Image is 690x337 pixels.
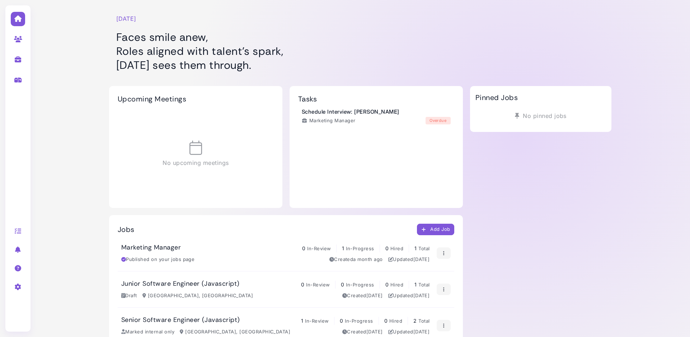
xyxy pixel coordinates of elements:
[389,318,402,324] span: Hired
[418,282,430,288] span: Total
[418,318,430,324] span: Total
[118,95,186,103] h2: Upcoming Meetings
[346,246,374,251] span: In-Progress
[118,225,135,234] h2: Jobs
[116,14,136,23] time: [DATE]
[353,256,382,262] time: Aug 20, 2025
[121,328,174,336] div: Marked internal only
[426,117,451,124] div: overdue
[417,224,454,235] button: Add Job
[306,282,330,288] span: In-Review
[388,328,430,336] div: Updated
[342,245,344,251] span: 1
[414,245,417,251] span: 1
[121,316,240,324] h3: Senior Software Engineer (Javascript)
[301,318,303,324] span: 1
[121,256,194,263] div: Published on your jobs page
[418,246,430,251] span: Total
[180,328,290,336] div: [GEOGRAPHIC_DATA], [GEOGRAPHIC_DATA]
[388,292,430,299] div: Updated
[475,109,606,123] div: No pinned jobs
[298,95,317,103] h2: Tasks
[390,246,403,251] span: Hired
[142,292,253,299] div: [GEOGRAPHIC_DATA], [GEOGRAPHIC_DATA]
[340,318,343,324] span: 0
[118,110,274,197] div: No upcoming meetings
[341,281,344,288] span: 0
[413,329,430,334] time: Sep 12, 2025
[385,281,389,288] span: 0
[388,256,430,263] div: Updated
[116,30,456,72] h1: Faces smile anew, Roles aligned with talent’s spark, [DATE] sees them through.
[302,117,356,124] div: Marketing Manager
[307,246,331,251] span: In-Review
[121,244,181,252] h3: Marketing Manager
[390,282,403,288] span: Hired
[345,318,373,324] span: In-Progress
[305,318,329,324] span: In-Review
[342,292,383,299] div: Created
[342,328,383,336] div: Created
[302,109,399,115] h3: Schedule Interview: [PERSON_NAME]
[346,282,374,288] span: In-Progress
[366,329,383,334] time: May 16, 2025
[413,293,430,298] time: May 28, 2025
[121,292,137,299] div: Draft
[329,256,383,263] div: Created
[302,245,305,251] span: 0
[475,93,518,102] h2: Pinned Jobs
[121,280,240,288] h3: Junior Software Engineer (Javascript)
[366,293,383,298] time: May 28, 2025
[301,281,304,288] span: 0
[421,226,450,233] div: Add Job
[413,318,417,324] span: 2
[384,318,388,324] span: 0
[413,256,430,262] time: Sep 12, 2025
[385,245,389,251] span: 0
[414,281,417,288] span: 1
